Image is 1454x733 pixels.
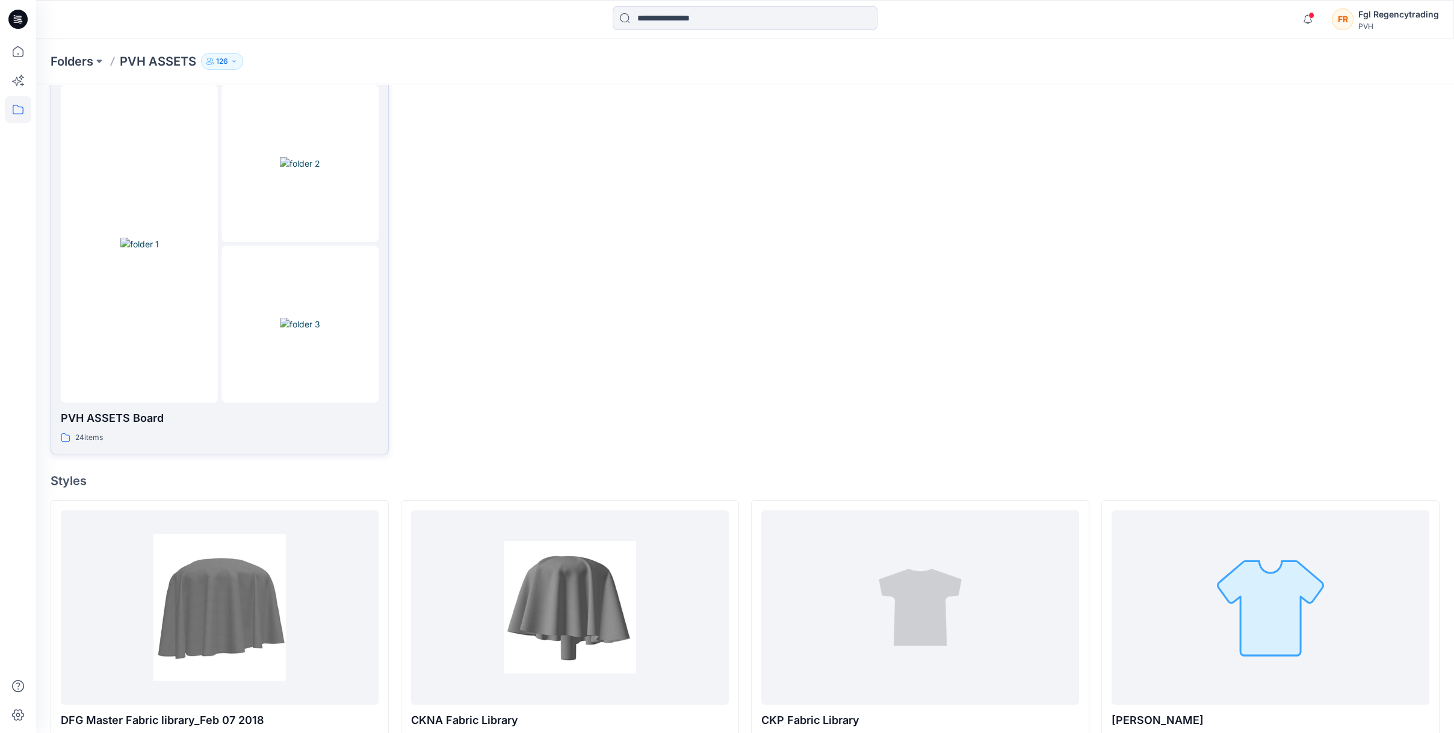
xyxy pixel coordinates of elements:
[411,510,729,705] a: CKNA Fabric Library
[201,53,243,70] button: 126
[51,474,1440,488] h4: Styles
[1332,8,1353,30] div: FR
[1358,22,1439,31] div: PVH
[761,510,1079,705] a: CKP Fabric Library
[411,712,729,729] p: CKNA Fabric Library
[761,712,1079,729] p: CKP Fabric Library
[51,75,389,454] a: folder 1folder 2folder 3PVH ASSETS Board24items
[61,410,379,427] p: PVH ASSETS Board
[51,53,93,70] a: Folders
[61,712,379,729] p: DFG Master Fabric library_Feb 07 2018
[1112,510,1429,705] a: Tommy Trim
[216,55,228,68] p: 126
[120,238,159,250] img: folder 1
[61,510,379,705] a: DFG Master Fabric library_Feb 07 2018
[280,318,320,330] img: folder 3
[120,53,196,70] p: PVH ASSETS
[75,431,103,444] p: 24 items
[280,157,320,170] img: folder 2
[1358,7,1439,22] div: Fgl Regencytrading
[1112,712,1429,729] p: [PERSON_NAME]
